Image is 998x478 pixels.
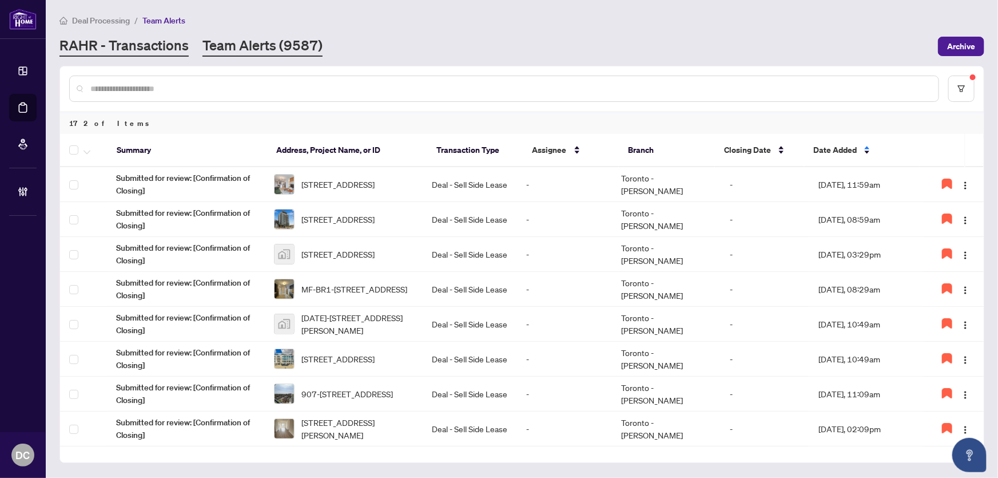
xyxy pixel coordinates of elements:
[518,377,613,412] td: -
[809,237,923,272] td: [DATE], 03:29pm
[721,377,809,412] td: -
[721,272,809,307] td: -
[134,14,138,27] li: /
[301,388,393,400] span: 907-[STREET_ADDRESS]
[423,272,518,307] td: Deal - Sell Side Lease
[301,213,375,226] span: [STREET_ADDRESS]
[518,272,613,307] td: -
[721,167,809,202] td: -
[619,134,715,167] th: Branch
[9,9,37,30] img: logo
[267,134,427,167] th: Address, Project Name, or ID
[804,134,919,167] th: Date Added
[938,37,984,56] button: Archive
[275,175,294,194] img: thumbnail-img
[518,237,613,272] td: -
[275,349,294,369] img: thumbnail-img
[301,248,375,260] span: [STREET_ADDRESS]
[518,307,613,342] td: -
[116,346,256,372] span: Submitted for review: [Confirmation of Closing]
[142,15,185,26] span: Team Alerts
[423,377,518,412] td: Deal - Sell Side Lease
[301,283,407,295] span: MF-BR1-[STREET_ADDRESS]
[947,37,975,56] span: Archive
[956,350,975,368] button: Logo
[423,412,518,447] td: Deal - Sell Side Lease
[809,412,923,447] td: [DATE], 02:09pm
[518,342,613,377] td: -
[427,134,523,167] th: Transaction Type
[60,112,984,134] div: 172 of Items
[724,144,771,156] span: Closing Date
[956,420,975,438] button: Logo
[72,15,130,26] span: Deal Processing
[16,447,30,463] span: DC
[532,144,567,156] span: Assignee
[518,202,613,237] td: -
[721,237,809,272] td: -
[809,342,923,377] td: [DATE], 10:49am
[423,342,518,377] td: Deal - Sell Side Lease
[116,311,256,337] span: Submitted for review: [Confirmation of Closing]
[423,167,518,202] td: Deal - Sell Side Lease
[59,36,189,57] a: RAHR - Transactions
[612,342,721,377] td: Toronto - [PERSON_NAME]
[813,144,857,156] span: Date Added
[961,355,970,365] img: Logo
[523,134,619,167] th: Assignee
[518,167,613,202] td: -
[721,412,809,447] td: -
[956,385,975,403] button: Logo
[108,134,268,167] th: Summary
[809,167,923,202] td: [DATE], 11:59am
[612,272,721,307] td: Toronto - [PERSON_NAME]
[961,216,970,225] img: Logo
[809,202,923,237] td: [DATE], 08:59am
[961,251,970,260] img: Logo
[301,353,375,365] span: [STREET_ADDRESS]
[116,172,256,197] span: Submitted for review: [Confirmation of Closing]
[721,342,809,377] td: -
[116,381,256,406] span: Submitted for review: [Confirmation of Closing]
[301,178,375,191] span: [STREET_ADDRESS]
[202,36,323,57] a: Team Alerts (9587)
[956,175,975,193] button: Logo
[423,237,518,272] td: Deal - Sell Side Lease
[275,419,294,439] img: thumbnail-img
[961,181,970,190] img: Logo
[715,134,805,167] th: Closing Date
[956,210,975,228] button: Logo
[275,384,294,404] img: thumbnail-img
[961,390,970,400] img: Logo
[275,279,294,299] img: thumbnail-img
[956,280,975,298] button: Logo
[612,237,721,272] td: Toronto - [PERSON_NAME]
[957,85,965,93] span: filter
[809,272,923,307] td: [DATE], 08:29am
[612,167,721,202] td: Toronto - [PERSON_NAME]
[612,307,721,342] td: Toronto - [PERSON_NAME]
[116,242,256,267] span: Submitted for review: [Confirmation of Closing]
[275,210,294,229] img: thumbnail-img
[956,315,975,333] button: Logo
[961,286,970,295] img: Logo
[116,451,256,476] span: Submitted for review: [Confirmation of Closing]
[116,276,256,302] span: Submitted for review: [Confirmation of Closing]
[721,202,809,237] td: -
[961,321,970,330] img: Logo
[423,202,518,237] td: Deal - Sell Side Lease
[518,412,613,447] td: -
[59,17,67,25] span: home
[809,377,923,412] td: [DATE], 11:09am
[809,307,923,342] td: [DATE], 10:49am
[612,377,721,412] td: Toronto - [PERSON_NAME]
[612,412,721,447] td: Toronto - [PERSON_NAME]
[721,307,809,342] td: -
[301,311,413,337] span: [DATE]-[STREET_ADDRESS][PERSON_NAME]
[116,207,256,232] span: Submitted for review: [Confirmation of Closing]
[961,425,970,434] img: Logo
[952,438,987,472] button: Open asap
[612,202,721,237] td: Toronto - [PERSON_NAME]
[948,76,975,102] button: filter
[423,307,518,342] td: Deal - Sell Side Lease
